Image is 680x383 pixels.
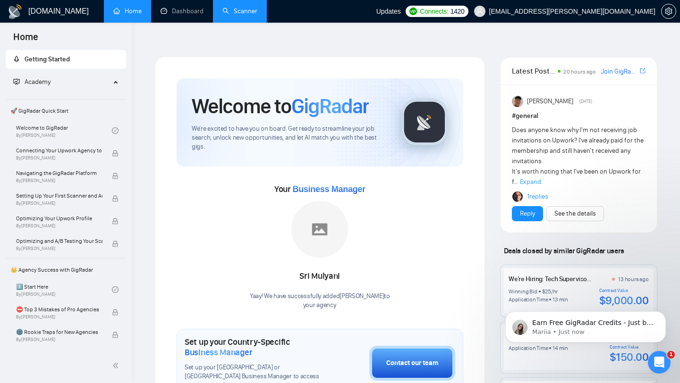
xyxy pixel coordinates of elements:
h1: Set up your Country-Specific [185,337,322,358]
img: upwork-logo.png [409,8,417,15]
span: Optimizing Your Upwork Profile [16,214,102,223]
a: 1replies [527,192,548,201]
span: By [PERSON_NAME] [16,200,102,206]
a: We’re Hiring: Tech Supervisor for a Global AI Startup – CampiX [509,275,674,283]
a: homeHome [113,7,142,15]
span: setting [662,8,676,15]
h1: Welcome to [192,93,369,119]
span: [PERSON_NAME] [527,96,573,107]
span: Business Manager [185,347,252,358]
a: Welcome to GigRadarBy[PERSON_NAME] [16,120,112,141]
iframe: Intercom live chat [648,351,671,374]
span: Business Manager [292,184,365,194]
span: 1420 [450,6,465,17]
div: $ [542,288,545,295]
span: rocket [13,56,20,62]
span: We're excited to have you on board. Get ready to streamline your job search, unlock new opportuni... [192,125,386,151]
button: Reply [512,206,543,221]
span: lock [112,150,119,157]
span: 👑 Agency Success with GigRadar [7,260,125,279]
div: 13 hours ago [618,275,648,283]
span: By [PERSON_NAME] [16,178,102,183]
span: Does anyone know why I'm not receiving job invitations on Upwork? I've already paid for the membe... [512,126,644,186]
iframe: Intercom notifications message [491,291,680,358]
li: Getting Started [6,50,126,69]
span: By [PERSON_NAME] [16,246,102,251]
span: Optimizing and A/B Testing Your Scanner for Better Results [16,236,102,246]
span: Expand [520,178,541,186]
a: export [640,67,646,75]
span: Latest Posts from the GigRadar Community [512,65,555,77]
span: export [640,67,646,75]
span: 1 [667,351,675,358]
span: Connects: [420,6,448,17]
span: By [PERSON_NAME] [16,155,102,161]
div: /hr [551,288,558,295]
button: setting [661,4,676,19]
div: Yaay! We have successfully added [PERSON_NAME] to [250,292,390,310]
span: 🌚 Rookie Traps for New Agencies [16,327,102,337]
span: lock [112,195,119,202]
div: Contract Value [599,288,649,293]
a: 1️⃣ Start HereBy[PERSON_NAME] [16,279,112,300]
span: fund-projection-screen [13,78,20,85]
span: Updates [376,8,401,15]
span: Navigating the GigRadar Platform [16,168,102,178]
a: searchScanner [222,7,257,15]
span: GigRadar [291,93,369,119]
span: Academy [13,78,51,86]
span: lock [112,332,119,338]
span: lock [112,241,119,247]
span: Getting Started [25,55,70,63]
div: Winning Bid [509,288,537,295]
span: Connecting Your Upwork Agency to GigRadar [16,146,102,155]
span: Deals closed by similar GigRadar users [500,242,628,259]
img: placeholder.png [291,201,348,258]
span: check-circle [112,286,119,293]
a: Reply [520,208,535,219]
a: Join GigRadar Slack Community [601,67,638,77]
img: logo [8,4,23,19]
span: lock [112,173,119,179]
span: ⛔ Top 3 Mistakes of Pro Agencies [16,305,102,314]
span: [DATE] [579,97,592,106]
img: Randi Tovar [512,96,523,107]
span: Academy [25,78,51,86]
span: check-circle [112,127,119,134]
span: lock [112,218,119,225]
img: gigradar-logo.png [401,99,448,146]
div: Sri Mulyani [250,268,390,284]
span: lock [112,309,119,316]
span: By [PERSON_NAME] [16,223,102,229]
span: By [PERSON_NAME] [16,314,102,320]
span: double-left [112,361,122,370]
a: dashboardDashboard [161,7,204,15]
h1: # general [512,111,646,121]
span: user [476,8,483,15]
a: See the details [554,208,596,219]
span: By [PERSON_NAME] [16,337,102,342]
span: 🚀 GigRadar Quick Start [7,101,125,120]
div: Contact our team [386,358,438,368]
a: setting [661,8,676,15]
span: Setting Up Your First Scanner and Auto-Bidder [16,191,102,200]
p: your agency . [250,301,390,310]
span: 20 hours ago [563,68,596,75]
span: Your [274,184,365,194]
div: 25 [545,288,551,295]
button: See the details [546,206,604,221]
span: Home [6,30,46,50]
button: Contact our team [369,346,455,381]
